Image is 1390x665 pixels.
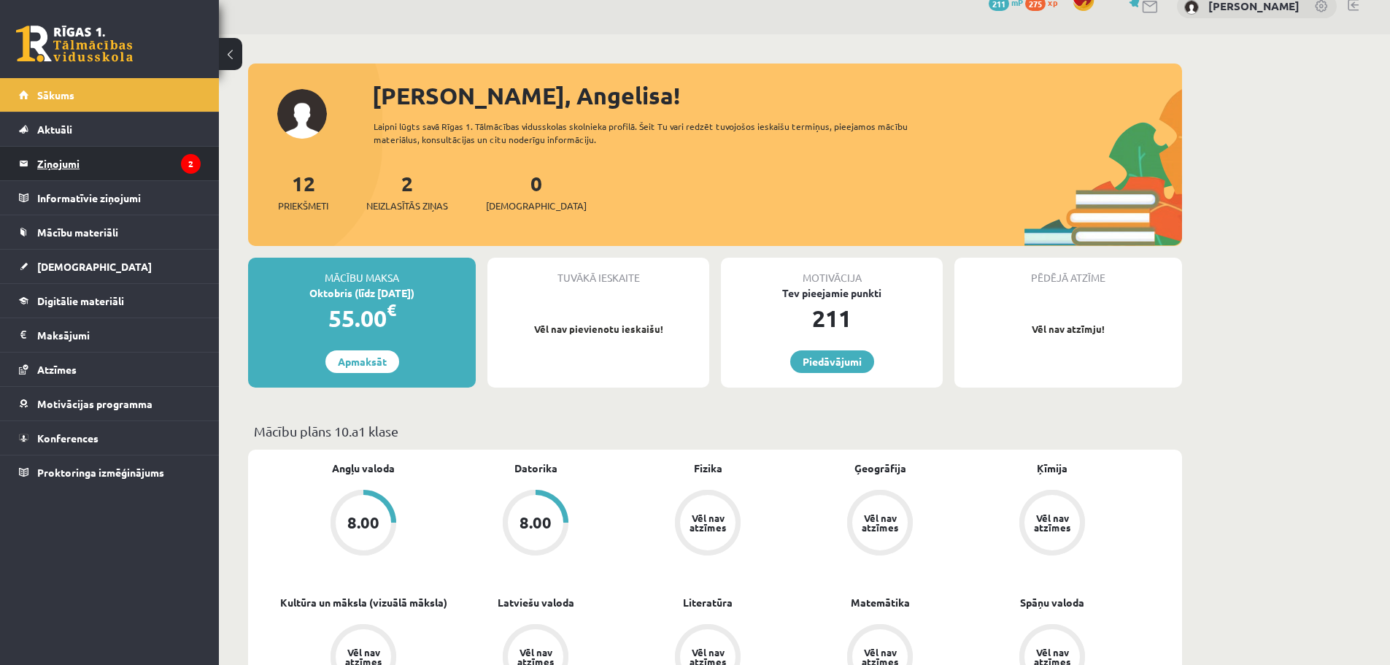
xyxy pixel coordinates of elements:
a: Piedāvājumi [790,350,874,373]
a: [DEMOGRAPHIC_DATA] [19,250,201,283]
a: Vēl nav atzīmes [794,490,966,558]
a: 8.00 [277,490,449,558]
div: Motivācija [721,258,943,285]
a: Vēl nav atzīmes [622,490,794,558]
a: 8.00 [449,490,622,558]
a: Spāņu valoda [1020,595,1084,610]
div: Tuvākā ieskaite [487,258,709,285]
div: Vēl nav atzīmes [860,513,900,532]
span: € [387,299,396,320]
a: Latviešu valoda [498,595,574,610]
div: [PERSON_NAME], Angelisa! [372,78,1182,113]
a: Matemātika [851,595,910,610]
span: Motivācijas programma [37,397,152,410]
a: Angļu valoda [332,461,395,476]
p: Vēl nav atzīmju! [962,322,1175,337]
a: 12Priekšmeti [278,170,328,213]
div: Tev pieejamie punkti [721,285,943,301]
legend: Maksājumi [37,318,201,352]
div: 8.00 [520,515,552,531]
div: Mācību maksa [248,258,476,285]
a: Fizika [694,461,722,476]
div: 55.00 [248,301,476,336]
a: Mācību materiāli [19,215,201,249]
a: Apmaksāt [325,350,399,373]
div: Laipni lūgts savā Rīgas 1. Tālmācības vidusskolas skolnieka profilā. Šeit Tu vari redzēt tuvojošo... [374,120,934,146]
div: Vēl nav atzīmes [1032,513,1073,532]
span: Digitālie materiāli [37,294,124,307]
a: Rīgas 1. Tālmācības vidusskola [16,26,133,62]
a: Aktuāli [19,112,201,146]
span: Aktuāli [37,123,72,136]
a: Datorika [514,461,557,476]
div: Pēdējā atzīme [954,258,1182,285]
p: Vēl nav pievienotu ieskaišu! [495,322,702,337]
a: Ķīmija [1037,461,1067,476]
a: Informatīvie ziņojumi [19,181,201,215]
a: Vēl nav atzīmes [966,490,1138,558]
span: Atzīmes [37,363,77,376]
a: Literatūra [683,595,733,610]
legend: Informatīvie ziņojumi [37,181,201,215]
a: Motivācijas programma [19,387,201,420]
div: 8.00 [347,515,379,531]
i: 2 [181,154,201,174]
span: [DEMOGRAPHIC_DATA] [37,260,152,273]
a: Kultūra un māksla (vizuālā māksla) [280,595,447,610]
span: Konferences [37,431,99,445]
div: 211 [721,301,943,336]
a: 2Neizlasītās ziņas [366,170,448,213]
a: Digitālie materiāli [19,284,201,318]
span: Proktoringa izmēģinājums [37,466,164,479]
a: Atzīmes [19,353,201,386]
a: 0[DEMOGRAPHIC_DATA] [486,170,587,213]
span: Neizlasītās ziņas [366,199,448,213]
a: Maksājumi [19,318,201,352]
a: Ziņojumi2 [19,147,201,180]
a: Sākums [19,78,201,112]
div: Oktobris (līdz [DATE]) [248,285,476,301]
legend: Ziņojumi [37,147,201,180]
span: Priekšmeti [278,199,328,213]
span: [DEMOGRAPHIC_DATA] [486,199,587,213]
span: Sākums [37,88,74,101]
a: Konferences [19,421,201,455]
a: Proktoringa izmēģinājums [19,455,201,489]
div: Vēl nav atzīmes [687,513,728,532]
a: Ģeogrāfija [854,461,906,476]
p: Mācību plāns 10.a1 klase [254,421,1176,441]
span: Mācību materiāli [37,226,118,239]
